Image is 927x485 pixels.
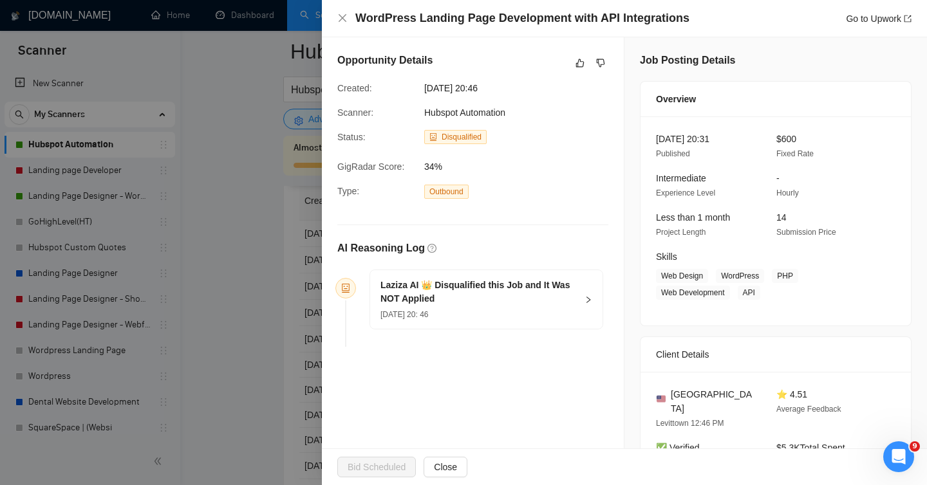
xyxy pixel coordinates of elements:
span: Hubspot Automation [424,107,505,118]
img: Profile image for AI Assistant from GigRadar 📡 [37,11,57,32]
div: [DATE] [10,205,247,223]
span: Intermediate [656,173,706,183]
span: 34% [424,160,617,174]
span: robot [341,284,350,293]
span: Skills [656,252,677,262]
span: Project Length [656,228,706,237]
h5: Opportunity Details [337,53,433,68]
span: Disqualified [442,133,482,142]
button: Close [337,13,348,24]
span: question-circle [427,244,436,253]
span: PHP [772,269,798,283]
span: WordPress [716,269,764,283]
span: Web Development [656,286,730,300]
span: Submission Price [776,228,836,237]
span: OK [91,412,109,430]
span: Overview [656,92,696,106]
span: Average Feedback [776,405,841,414]
div: Close [226,9,249,32]
span: GigRadar Score: [337,161,404,172]
span: Published [656,149,690,158]
h5: Laziza AI 👑 Disqualified this Job and It Was NOT Applied [380,279,577,306]
span: [DATE] 20:31 [656,134,709,144]
span: right [585,296,592,304]
span: Experience Level [656,188,715,197]
span: [DATE] 20: 46 [380,310,428,319]
a: Go to Upworkexport [846,14,912,24]
div: Client Details [656,337,895,372]
div: Dima says… [10,223,247,374]
span: Status: [337,132,366,142]
span: Web Design [656,269,708,283]
span: Amazing [152,412,170,430]
span: Fixed Rate [776,149,814,158]
span: Type: [337,186,359,196]
div: Confirmed ✅ Your subscription will be active during the next hour 🙌 Please let us know if you hav... [21,111,201,187]
span: Created: [337,83,372,93]
img: 🇺🇸 [657,394,666,403]
span: Scanner: [337,107,373,118]
span: Hourly [776,188,799,197]
span: Outbound [424,185,469,199]
span: ⭐ 4.51 [776,389,807,399]
span: Levittown 12:46 PM [656,419,724,428]
span: Bad [61,412,79,430]
span: - [776,173,780,183]
div: Hello there! ﻿I hope you are doing well :) ​﻿ ﻿If there's nothing else you need assistance with, ... [21,230,201,356]
span: 9 [910,441,920,452]
button: like [572,55,588,71]
div: Hello there! I hope you are doing well :) ​ If there's nothing else you need assistance with, I'l... [10,223,211,364]
span: like [576,58,585,68]
span: 14 [776,212,787,223]
span: [DATE] 20:46 [424,81,617,95]
span: ✅ Verified [656,443,700,453]
button: Close [424,457,467,477]
iframe: To enrich screen reader interactions, please activate Accessibility in Grammarly extension settings [883,441,914,472]
span: $600 [776,134,796,144]
span: Close [434,460,457,474]
span: dislike [596,58,605,68]
h4: WordPress Landing Page Development with API Integrations [355,10,689,26]
span: [GEOGRAPHIC_DATA] [671,387,756,416]
h5: Job Posting Details [640,53,735,68]
span: robot [429,133,437,141]
div: Dima says… [10,104,247,205]
span: Great [122,412,140,430]
button: go back [8,9,33,33]
div: Rate your conversation [24,388,177,403]
span: $5.3K Total Spent [776,443,845,453]
span: API [738,286,760,300]
span: Terrible [31,412,49,430]
h5: AI Reasoning Log [337,241,425,256]
span: export [904,15,912,23]
div: Confirmed ✅Your subscription will be active during the next hour 🙌Please let us know if you have ... [10,104,211,195]
span: close [337,13,348,23]
button: Home [201,9,226,33]
span: Less than 1 month [656,212,730,223]
p: The team can also help [62,25,160,38]
div: AI Assistant from GigRadar 📡 says… [10,374,247,466]
button: dislike [593,55,608,71]
h1: AI Assistant from GigRadar 📡 [62,5,200,25]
